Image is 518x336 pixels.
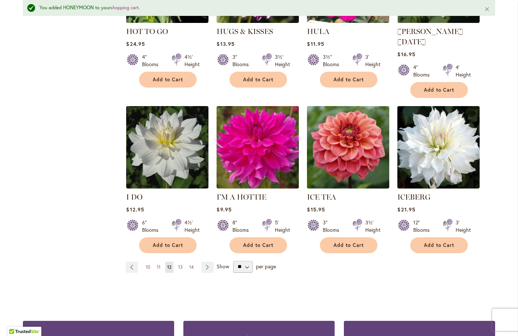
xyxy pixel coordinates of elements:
[126,106,208,189] img: I DO
[155,262,162,273] a: 11
[189,264,194,270] span: 14
[184,53,200,68] div: 4½' Height
[365,219,380,234] div: 3½' Height
[139,237,197,253] button: Add to Cart
[217,193,266,201] a: I'M A HOTTIE
[167,264,172,270] span: 12
[410,237,468,253] button: Add to Cart
[217,27,273,36] a: HUGS & KISSES
[229,237,287,253] button: Add to Cart
[217,106,299,189] img: I'm A Hottie
[142,53,163,68] div: 4" Blooms
[217,17,299,24] a: HUGS & KISSES
[232,219,253,234] div: 8" Blooms
[456,64,471,78] div: 4' Height
[307,40,324,47] span: $11.95
[397,183,480,190] a: ICEBERG
[153,242,183,248] span: Add to Cart
[323,219,343,234] div: 3" Blooms
[307,193,336,201] a: ICE TEA
[243,242,273,248] span: Add to Cart
[334,242,364,248] span: Add to Cart
[217,262,229,269] span: Show
[307,106,389,189] img: ICE TEA
[217,40,234,47] span: $13.95
[365,53,380,68] div: 3' Height
[307,206,325,213] span: $15.95
[424,242,454,248] span: Add to Cart
[144,262,152,273] a: 10
[275,53,290,68] div: 3½' Height
[256,262,276,269] span: per page
[307,27,329,36] a: HULA
[176,262,184,273] a: 13
[139,72,197,88] button: Add to Cart
[39,4,473,11] div: You added HONEYMOON to your .
[217,206,231,213] span: $9.95
[397,206,415,213] span: $21.95
[397,17,480,24] a: HULIN'S CARNIVAL
[126,206,144,213] span: $12.95
[320,72,377,88] button: Add to Cart
[243,77,273,83] span: Add to Cart
[397,193,431,201] a: ICEBERG
[126,40,145,47] span: $24.95
[229,72,287,88] button: Add to Cart
[146,264,150,270] span: 10
[157,264,160,270] span: 11
[320,237,377,253] button: Add to Cart
[126,193,142,201] a: I DO
[410,82,468,98] button: Add to Cart
[397,106,480,189] img: ICEBERG
[6,310,26,330] iframe: Launch Accessibility Center
[110,4,139,11] a: shopping cart
[187,262,196,273] a: 14
[424,87,454,93] span: Add to Cart
[456,219,471,234] div: 3' Height
[397,27,463,46] a: [PERSON_NAME] [DATE]
[217,183,299,190] a: I'm A Hottie
[232,53,253,68] div: 3" Blooms
[413,219,434,234] div: 12" Blooms
[275,219,290,234] div: 5' Height
[323,53,343,68] div: 3½" Blooms
[307,183,389,190] a: ICE TEA
[184,219,200,234] div: 4½' Height
[397,51,415,58] span: $16.95
[413,64,434,78] div: 4" Blooms
[307,17,389,24] a: HULA
[153,77,183,83] span: Add to Cart
[126,27,168,36] a: HOT TO GO
[142,219,163,234] div: 6" Blooms
[126,17,208,24] a: HOT TO GO
[334,77,364,83] span: Add to Cart
[126,183,208,190] a: I DO
[178,264,183,270] span: 13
